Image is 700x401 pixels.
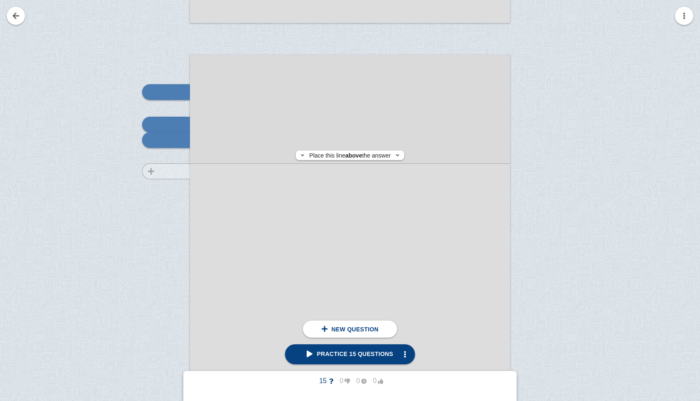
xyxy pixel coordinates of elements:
strong: above [345,152,362,159]
span: Practice 15 questions [307,351,393,357]
button: 15000 [310,374,390,388]
span: 0 [333,377,350,385]
span: 0 [350,377,367,385]
a: Go back to your notes [7,7,25,25]
span: 15 [317,377,333,385]
span: 0 [367,377,383,385]
div: Place this line the answer [296,150,404,160]
span: New question [331,326,378,333]
a: Practice 15 questions [285,344,415,364]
